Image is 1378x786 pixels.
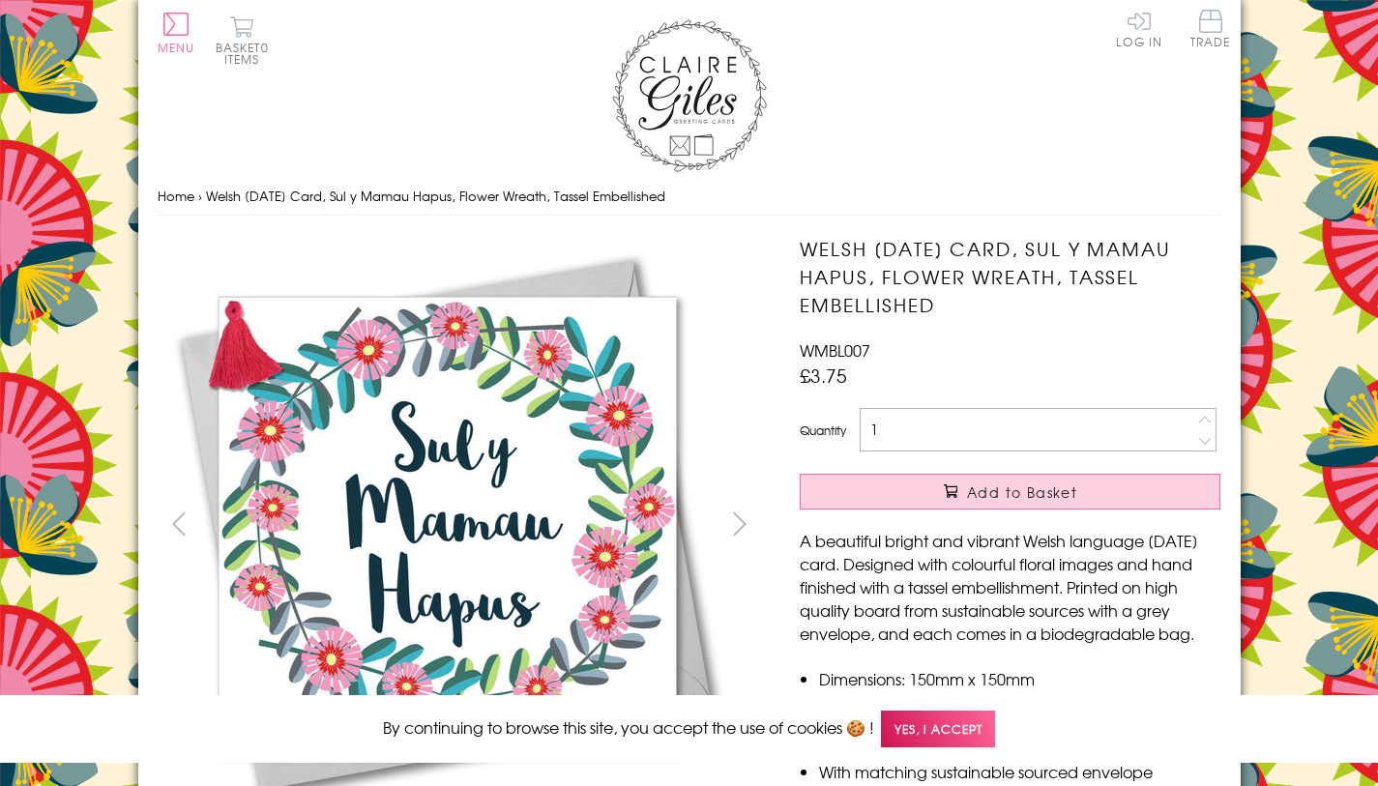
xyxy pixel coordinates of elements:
h1: Welsh [DATE] Card, Sul y Mamau Hapus, Flower Wreath, Tassel Embellished [800,235,1220,318]
button: next [718,502,761,545]
button: Menu [158,13,195,53]
span: Menu [158,39,195,56]
li: Dimensions: 150mm x 150mm [819,667,1220,690]
span: › [198,187,202,205]
img: Claire Giles Greetings Cards [612,19,767,172]
span: £3.75 [800,362,847,389]
li: With matching sustainable sourced envelope [819,760,1220,783]
button: Basket0 items [216,15,269,65]
button: Add to Basket [800,474,1220,509]
label: Quantity [800,422,846,439]
p: A beautiful bright and vibrant Welsh language [DATE] card. Designed with colourful floral images ... [800,529,1220,645]
a: Log In [1116,10,1162,47]
a: Home [158,187,194,205]
span: Add to Basket [967,482,1077,502]
li: Blank inside for your own message [819,690,1220,713]
span: Welsh [DATE] Card, Sul y Mamau Hapus, Flower Wreath, Tassel Embellished [206,187,665,205]
span: 0 items [224,39,269,68]
span: Yes, I accept [881,711,995,748]
a: Trade [1190,10,1231,51]
span: WMBL007 [800,338,870,362]
span: Trade [1190,10,1231,47]
nav: breadcrumbs [158,177,1221,217]
button: prev [158,502,201,545]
